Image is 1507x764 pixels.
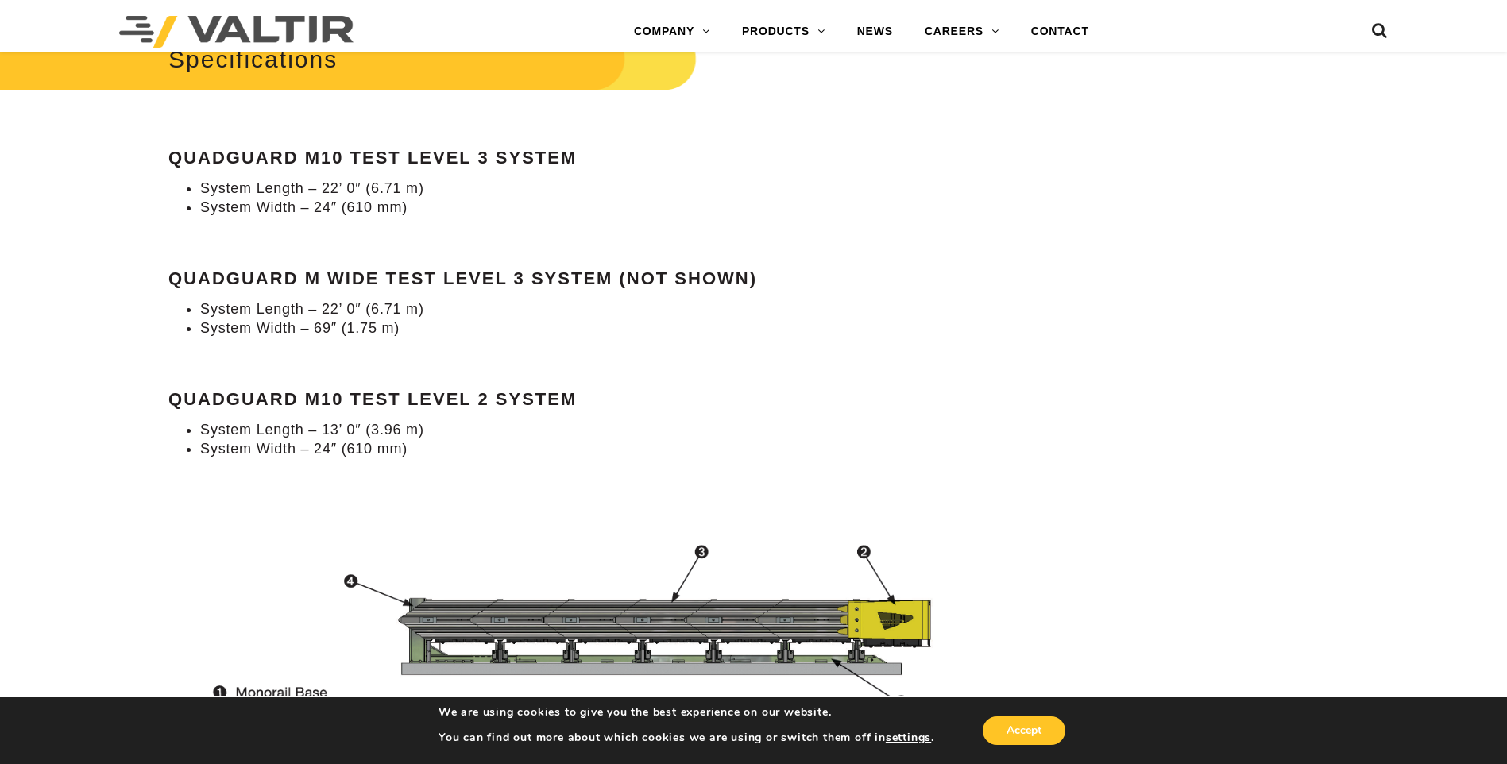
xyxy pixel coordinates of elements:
[168,148,577,168] strong: QuadGuard M10 Test Level 3 System
[439,705,934,720] p: We are using cookies to give you the best experience on our website.
[983,716,1065,745] button: Accept
[841,16,909,48] a: NEWS
[119,16,354,48] img: Valtir
[200,199,962,217] li: System Width – 24″ (610 mm)
[618,16,726,48] a: COMPANY
[168,389,577,409] strong: QuadGuard M10 Test Level 2 System
[1015,16,1105,48] a: CONTACT
[200,179,962,198] li: System Length – 22’ 0″ (6.71 m)
[886,731,931,745] button: settings
[168,268,757,288] strong: QuadGuard M Wide Test Level 3 System (not shown)
[200,300,962,318] li: System Length – 22’ 0″ (6.71 m)
[439,731,934,745] p: You can find out more about which cookies we are using or switch them off in .
[200,440,962,458] li: System Width – 24″ (610 mm)
[726,16,841,48] a: PRODUCTS
[909,16,1015,48] a: CAREERS
[200,421,962,439] li: System Length – 13’ 0″ (3.96 m)
[200,319,962,338] li: System Width – 69″ (1.75 m)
